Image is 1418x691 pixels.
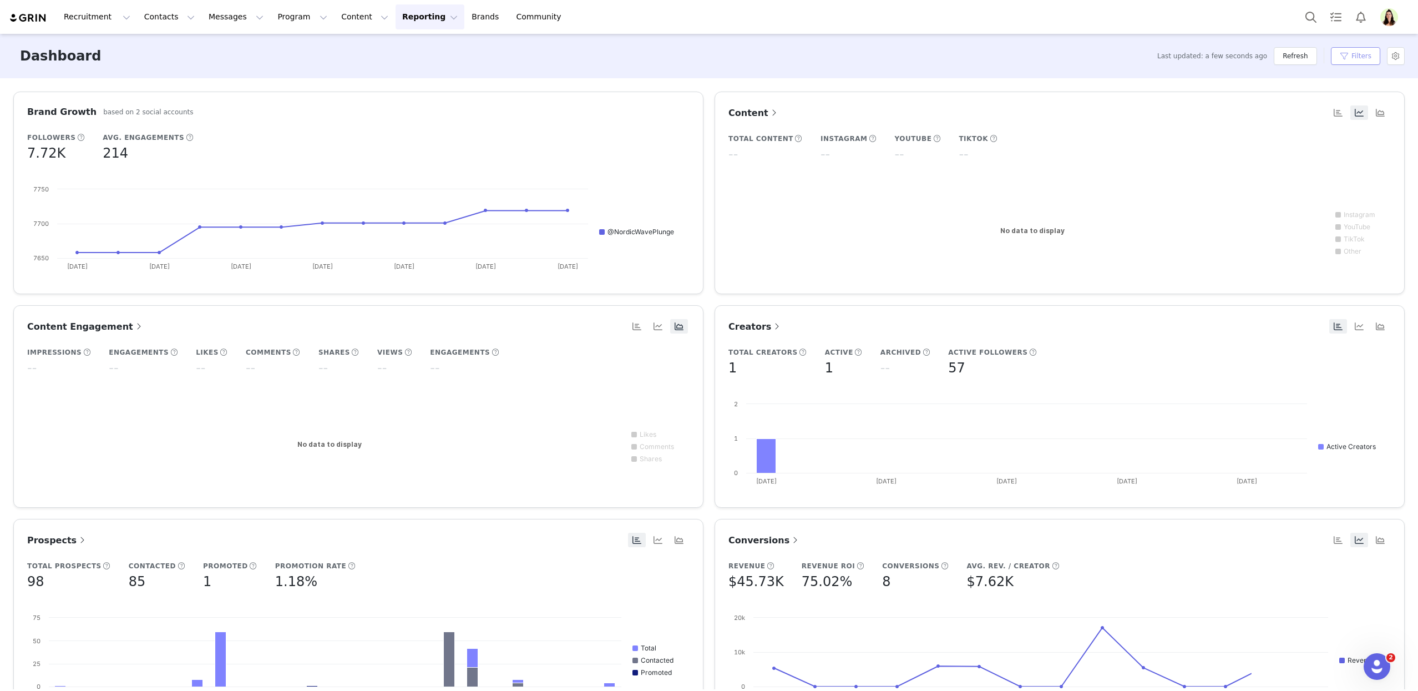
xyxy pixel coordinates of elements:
text: Other [1344,247,1361,255]
h5: Likes [196,347,219,357]
span: Conversions [728,535,801,546]
h5: 214 [103,143,128,163]
h5: -- [728,144,738,164]
text: 1 [734,435,738,442]
h5: -- [430,358,439,378]
h5: Total Prospects [27,561,102,571]
button: Profile [1374,8,1409,26]
h5: Engagements [109,347,169,357]
h5: Promotion Rate [275,561,346,571]
h5: 85 [129,572,146,592]
span: Last updated: a few seconds ago [1157,51,1267,61]
text: 0 [37,683,40,690]
button: Content [335,4,395,29]
button: Messages [202,4,270,29]
h5: 1.18% [275,572,317,592]
button: Search [1299,4,1323,29]
h5: 7.72K [27,143,65,163]
text: [DATE] [394,263,414,270]
iframe: Intercom live chat [1364,653,1390,680]
h5: 1 [728,358,737,378]
text: Comments [640,442,674,451]
text: [DATE] [876,477,897,485]
text: 0 [741,683,745,690]
a: Prospects [27,533,88,547]
h5: TikTok [959,134,988,144]
a: Creators [728,320,782,334]
h5: -- [109,358,118,378]
h5: Contacted [129,561,176,571]
text: Promoted [641,668,672,677]
text: TikTok [1344,235,1365,243]
h5: -- [318,358,328,378]
h5: -- [880,358,890,378]
h5: -- [959,144,968,164]
text: 2 [734,400,738,408]
h5: Total Creators [728,347,798,357]
text: 50 [33,637,40,645]
h5: Avg. Rev. / Creator [967,561,1051,571]
h5: Engagements [430,347,490,357]
h5: 1 [203,572,211,592]
text: Contacted [641,656,673,664]
button: Contacts [138,4,201,29]
text: [DATE] [149,263,170,270]
h5: 57 [948,358,965,378]
h5: Impressions [27,347,82,357]
button: Refresh [1274,47,1316,65]
h5: 98 [27,572,44,592]
text: No data to display [1000,226,1065,235]
h5: -- [246,358,255,378]
text: [DATE] [756,477,777,485]
text: [DATE] [67,263,88,270]
button: Recruitment [57,4,137,29]
button: Reporting [396,4,464,29]
text: [DATE] [312,263,333,270]
text: Total [641,644,656,652]
span: Prospects [27,535,88,546]
text: @NordicWavePlunge [607,228,674,236]
h5: YouTube [894,134,931,144]
text: 7650 [33,254,49,262]
span: 2 [1386,653,1395,662]
h5: Views [377,347,403,357]
h5: Followers [27,133,75,143]
button: Filters [1331,47,1380,65]
text: [DATE] [231,263,251,270]
h5: -- [27,358,37,378]
text: Shares [640,455,662,463]
span: Content Engagement [27,321,144,332]
h5: 75.02% [802,572,853,592]
text: [DATE] [475,263,496,270]
h5: Shares [318,347,350,357]
text: 0 [734,469,738,477]
text: Active Creators [1326,442,1376,451]
button: Program [271,4,334,29]
h5: Promoted [203,561,248,571]
h5: based on 2 social accounts [103,107,193,117]
h5: $45.73K [728,572,784,592]
a: Content Engagement [27,320,144,334]
text: No data to display [297,440,362,448]
h5: -- [894,144,904,164]
h5: -- [377,358,387,378]
text: 10k [734,648,745,656]
text: Instagram [1344,210,1375,219]
button: Notifications [1349,4,1373,29]
h5: Archived [880,347,921,357]
span: Content [728,108,779,118]
h5: Active [825,347,853,357]
text: Likes [640,430,656,438]
img: grin logo [9,13,48,23]
h5: $7.62K [967,572,1014,592]
a: Brands [465,4,509,29]
a: Conversions [728,533,801,547]
h5: Total Content [728,134,793,144]
text: YouTube [1344,223,1370,231]
span: Creators [728,321,782,332]
h5: Active Followers [948,347,1027,357]
h5: Revenue ROI [802,561,855,571]
h5: 1 [825,358,833,378]
h5: Instagram [821,134,868,144]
